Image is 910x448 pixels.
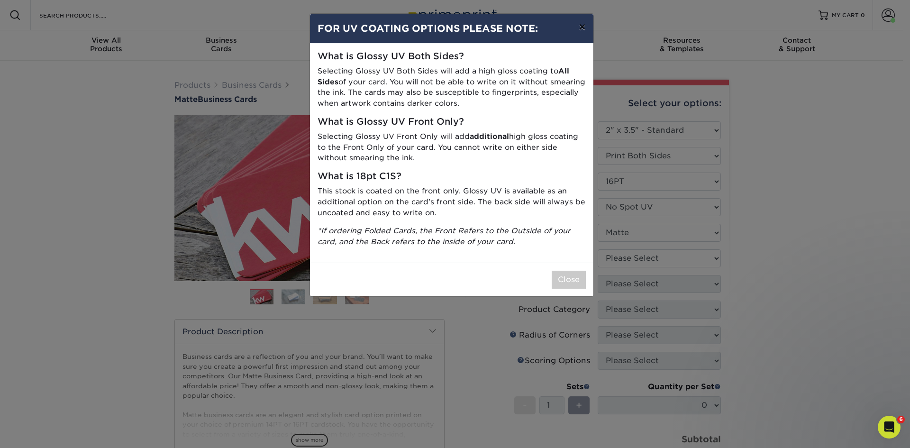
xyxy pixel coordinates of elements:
[470,132,509,141] strong: additional
[318,131,586,164] p: Selecting Glossy UV Front Only will add high gloss coating to the Front Only of your card. You ca...
[897,416,905,423] span: 6
[318,66,569,86] strong: All Sides
[318,21,586,36] h4: FOR UV COATING OPTIONS PLEASE NOTE:
[318,117,586,128] h5: What is Glossy UV Front Only?
[318,51,586,62] h5: What is Glossy UV Both Sides?
[318,171,586,182] h5: What is 18pt C1S?
[318,226,571,246] i: *If ordering Folded Cards, the Front Refers to the Outside of your card, and the Back refers to t...
[318,66,586,109] p: Selecting Glossy UV Both Sides will add a high gloss coating to of your card. You will not be abl...
[571,14,593,40] button: ×
[318,186,586,218] p: This stock is coated on the front only. Glossy UV is available as an additional option on the car...
[552,271,586,289] button: Close
[878,416,901,439] iframe: Intercom live chat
